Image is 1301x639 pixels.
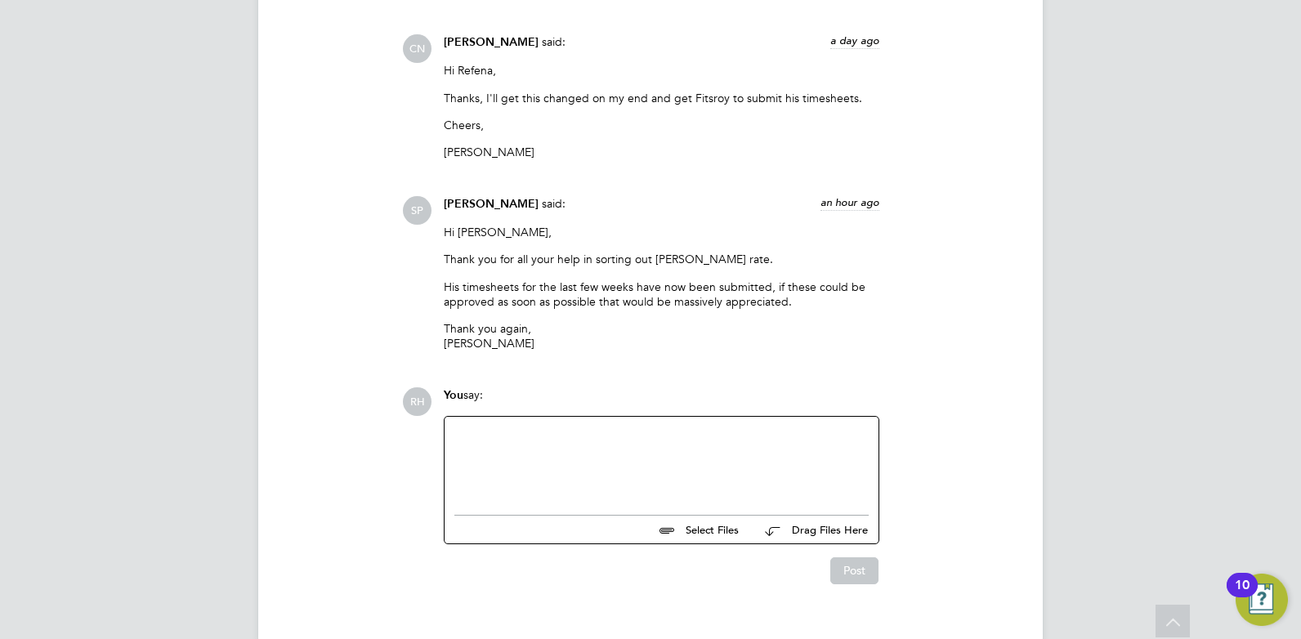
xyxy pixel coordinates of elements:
[830,557,879,583] button: Post
[444,321,879,351] p: Thank you again, [PERSON_NAME]
[444,63,879,78] p: Hi Refena,
[444,197,539,211] span: [PERSON_NAME]
[1235,585,1250,606] div: 10
[830,34,879,47] span: a day ago
[752,513,869,547] button: Drag Files Here
[444,252,879,266] p: Thank you for all your help in sorting out [PERSON_NAME] rate.
[444,35,539,49] span: [PERSON_NAME]
[444,279,879,309] p: His timesheets for the last few weeks have now been submitted, if these could be approved as soon...
[444,118,879,132] p: Cheers,
[444,145,879,159] p: [PERSON_NAME]
[1236,574,1288,626] button: Open Resource Center, 10 new notifications
[444,225,879,239] p: Hi [PERSON_NAME],
[403,34,431,63] span: CN
[542,196,566,211] span: said:
[403,387,431,416] span: RH
[444,91,879,105] p: Thanks, I'll get this changed on my end and get Fitsroy to submit his timesheets.
[403,196,431,225] span: SP
[542,34,566,49] span: said:
[444,387,879,416] div: say:
[820,195,879,209] span: an hour ago
[444,388,463,402] span: You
